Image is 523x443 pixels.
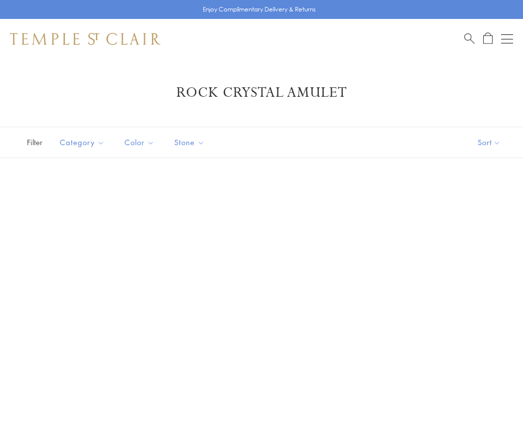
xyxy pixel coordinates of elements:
[464,32,475,45] a: Search
[55,136,112,149] span: Category
[483,32,493,45] a: Open Shopping Bag
[167,131,212,154] button: Stone
[455,127,523,158] button: Show sort by
[117,131,162,154] button: Color
[203,4,316,14] p: Enjoy Complimentary Delivery & Returns
[10,33,160,45] img: Temple St. Clair
[25,84,498,102] h1: Rock Crystal Amulet
[501,33,513,45] button: Open navigation
[52,131,112,154] button: Category
[169,136,212,149] span: Stone
[120,136,162,149] span: Color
